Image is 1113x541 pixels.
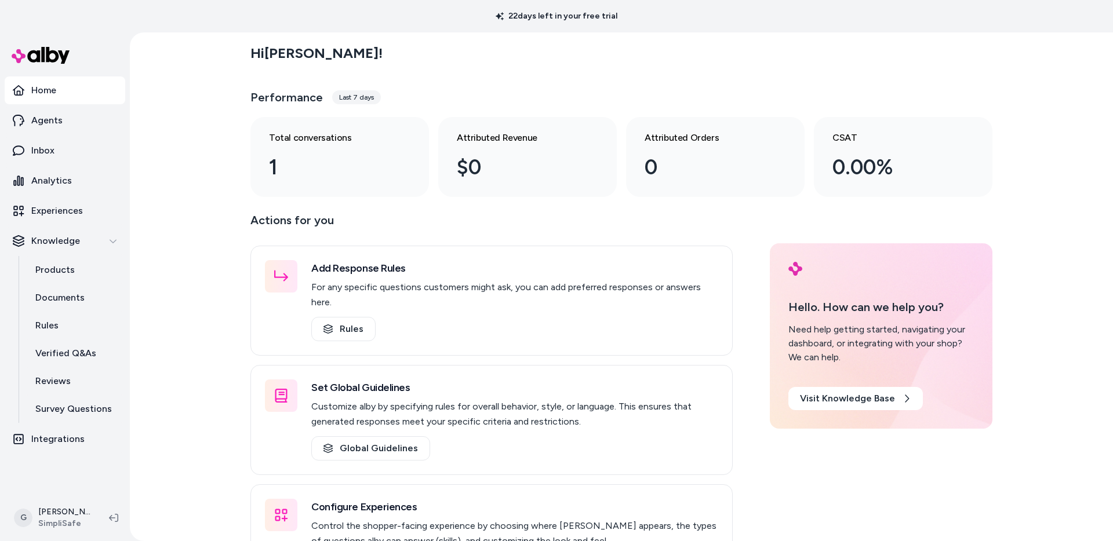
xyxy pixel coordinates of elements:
[5,137,125,165] a: Inbox
[832,131,955,145] h3: CSAT
[38,506,90,518] p: [PERSON_NAME]
[311,260,718,276] h3: Add Response Rules
[311,499,718,515] h3: Configure Experiences
[24,367,125,395] a: Reviews
[5,107,125,134] a: Agents
[5,425,125,453] a: Integrations
[311,280,718,310] p: For any specific questions customers might ask, you can add preferred responses or answers here.
[438,117,617,197] a: Attributed Revenue $0
[5,197,125,225] a: Experiences
[250,211,733,239] p: Actions for you
[14,509,32,527] span: G
[31,174,72,188] p: Analytics
[31,114,63,127] p: Agents
[250,89,323,105] h3: Performance
[31,83,56,97] p: Home
[5,167,125,195] a: Analytics
[457,131,580,145] h3: Attributed Revenue
[24,284,125,312] a: Documents
[788,323,974,364] div: Need help getting started, navigating your dashboard, or integrating with your shop? We can help.
[311,317,376,341] a: Rules
[788,262,802,276] img: alby Logo
[489,10,624,22] p: 22 days left in your free trial
[24,256,125,284] a: Products
[311,436,430,460] a: Global Guidelines
[814,117,992,197] a: CSAT 0.00%
[35,346,96,360] p: Verified Q&As
[24,312,125,339] a: Rules
[788,387,923,410] a: Visit Knowledge Base
[35,374,71,388] p: Reviews
[31,204,83,218] p: Experiences
[788,298,974,316] p: Hello. How can we help you?
[31,144,54,158] p: Inbox
[269,131,392,145] h3: Total conversations
[250,45,383,62] h2: Hi [PERSON_NAME] !
[5,227,125,255] button: Knowledge
[35,319,59,332] p: Rules
[250,117,429,197] a: Total conversations 1
[7,499,100,536] button: G[PERSON_NAME]SimpliSafe
[31,234,80,248] p: Knowledge
[311,379,718,396] h3: Set Global Guidelines
[5,76,125,104] a: Home
[35,402,112,416] p: Survey Questions
[645,152,768,183] div: 0
[832,152,955,183] div: 0.00%
[269,152,392,183] div: 1
[645,131,768,145] h3: Attributed Orders
[311,399,718,429] p: Customize alby by specifying rules for overall behavior, style, or language. This ensures that ge...
[35,263,75,277] p: Products
[24,339,125,367] a: Verified Q&As
[332,90,381,104] div: Last 7 days
[31,432,85,446] p: Integrations
[24,395,125,423] a: Survey Questions
[35,291,85,305] p: Documents
[457,152,580,183] div: $0
[12,47,70,64] img: alby Logo
[626,117,805,197] a: Attributed Orders 0
[38,518,90,529] span: SimpliSafe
